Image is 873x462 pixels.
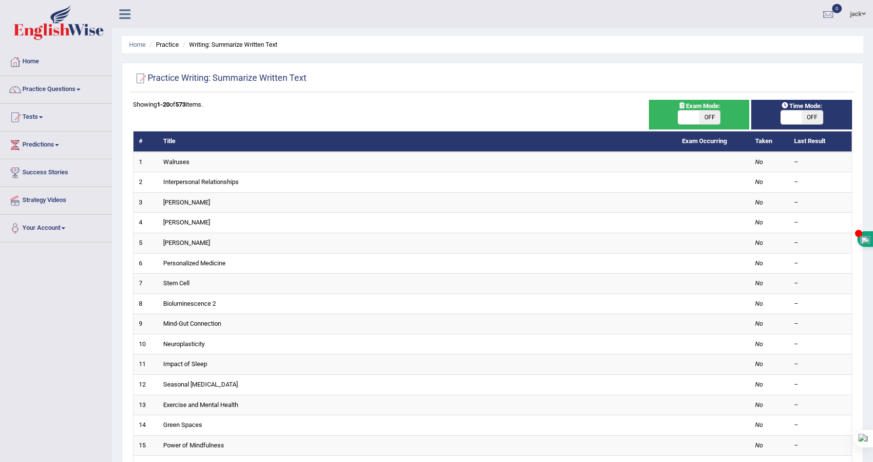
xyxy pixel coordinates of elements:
td: 15 [133,435,158,456]
em: No [755,279,763,287]
a: [PERSON_NAME] [163,199,210,206]
th: Title [158,131,677,152]
div: – [794,421,847,430]
em: No [755,219,763,226]
em: No [755,401,763,408]
li: Practice [147,40,179,49]
div: – [794,259,847,268]
h2: Practice Writing: Summarize Written Text [133,71,306,86]
em: No [755,199,763,206]
td: 9 [133,314,158,334]
em: No [755,360,763,368]
a: Green Spaces [163,421,202,428]
th: # [133,131,158,152]
td: 1 [133,152,158,172]
div: Show exams occurring in exams [649,100,750,129]
td: 12 [133,374,158,395]
div: – [794,178,847,187]
a: Strategy Videos [0,187,112,211]
td: 14 [133,415,158,436]
span: Time Mode: [778,101,826,111]
span: Exam Mode: [674,101,724,111]
div: – [794,158,847,167]
em: No [755,320,763,327]
div: – [794,299,847,309]
td: 6 [133,253,158,274]
div: – [794,340,847,349]
a: Exam Occurring [682,137,727,145]
em: No [755,300,763,307]
em: No [755,158,763,166]
em: No [755,340,763,348]
th: Taken [750,131,789,152]
li: Writing: Summarize Written Text [180,40,277,49]
a: Exercise and Mental Health [163,401,238,408]
td: 10 [133,334,158,354]
span: OFF [802,111,823,124]
a: Bioluminescence 2 [163,300,216,307]
div: – [794,198,847,207]
em: No [755,239,763,246]
a: Stem Cell [163,279,190,287]
div: – [794,401,847,410]
a: Mind-Gut Connection [163,320,221,327]
a: Practice Questions [0,76,112,100]
th: Last Result [789,131,852,152]
a: Home [0,48,112,73]
a: Tests [0,104,112,128]
em: No [755,421,763,428]
em: No [755,259,763,267]
a: Personalized Medicine [163,259,226,267]
td: 5 [133,233,158,254]
div: – [794,218,847,227]
a: Predictions [0,131,112,156]
td: 7 [133,274,158,294]
td: 3 [133,192,158,213]
em: No [755,178,763,185]
div: – [794,441,847,450]
span: 0 [832,4,842,13]
em: No [755,381,763,388]
b: 1-20 [157,101,170,108]
a: [PERSON_NAME] [163,219,210,226]
a: Walruses [163,158,190,166]
td: 8 [133,294,158,314]
a: Success Stories [0,159,112,184]
div: – [794,239,847,248]
td: 13 [133,395,158,415]
div: – [794,279,847,288]
a: Interpersonal Relationships [163,178,239,185]
em: No [755,442,763,449]
td: 2 [133,172,158,193]
span: OFF [699,111,720,124]
a: [PERSON_NAME] [163,239,210,246]
div: – [794,319,847,329]
div: – [794,380,847,389]
a: Home [129,41,146,48]
a: Impact of Sleep [163,360,207,368]
a: Neuroplasticity [163,340,205,348]
div: Showing of items. [133,100,852,109]
a: Your Account [0,215,112,239]
div: – [794,360,847,369]
td: 4 [133,213,158,233]
b: 573 [175,101,186,108]
a: Seasonal [MEDICAL_DATA] [163,381,238,388]
td: 11 [133,354,158,375]
a: Power of Mindfulness [163,442,224,449]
